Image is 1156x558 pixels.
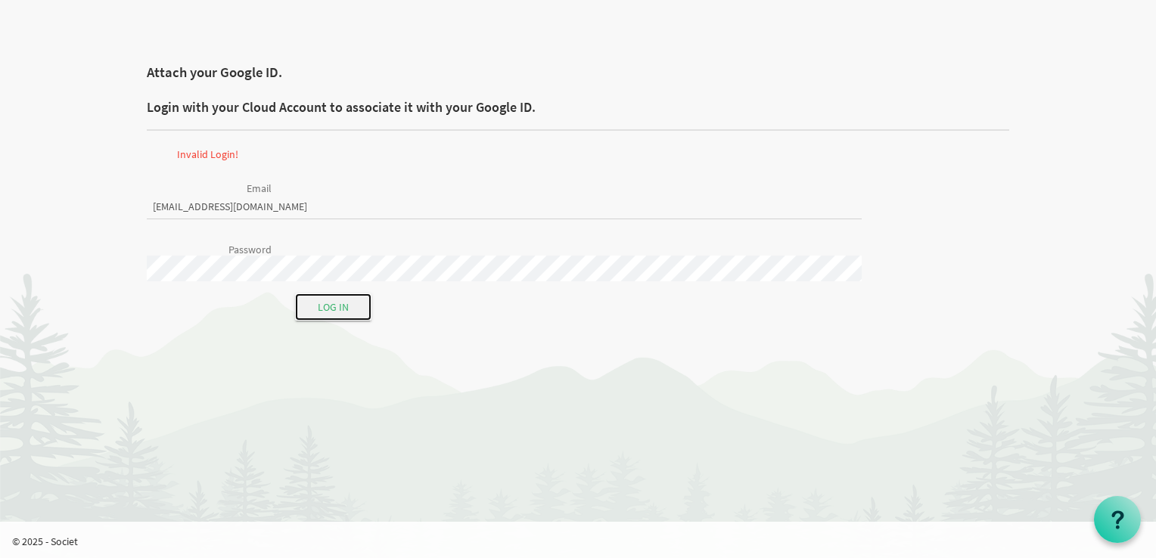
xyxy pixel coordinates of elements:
[135,238,283,256] label: Password
[135,177,283,194] label: Email
[12,534,1156,549] p: © 2025 - Societ
[147,100,1009,115] h4: Login with your Cloud Account to associate it with your Google ID.
[147,65,1009,81] h2: Attach your Google ID.
[177,147,578,162] li: Invalid Login!
[295,293,371,321] input: Log in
